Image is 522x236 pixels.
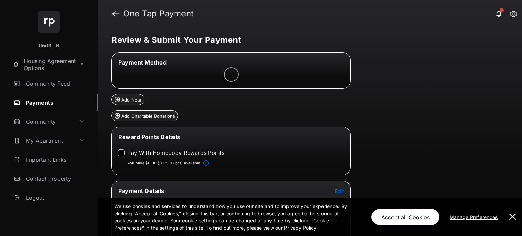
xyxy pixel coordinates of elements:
[335,187,344,194] button: Edit
[371,209,439,225] button: Accept all Cookies
[111,110,178,121] button: Add Charitable Donations
[11,151,87,168] a: Important Links
[11,75,98,92] a: Community Feed
[118,133,180,140] span: Reward Points Details
[111,94,144,105] button: Add Note
[11,170,98,187] a: Contact Property
[11,56,76,73] a: Housing Agreement Options
[118,187,164,194] span: Payment Details
[114,203,357,231] p: We use cookies and services to understand how you use our site and to improve your experience. By...
[284,225,316,231] u: Privacy Policy
[11,132,76,149] a: My Apartment
[11,94,98,111] a: Payments
[127,160,201,166] p: You have $0.00 (-132,317 pts) available
[11,189,98,206] a: Logout
[127,149,224,156] label: Pay With Homebody Rewards Points
[38,11,60,33] img: svg+xml;base64,PHN2ZyB4bWxucz0iaHR0cDovL3d3dy53My5vcmcvMjAwMC9zdmciIHdpZHRoPSI2NCIgaGVpZ2h0PSI2NC...
[118,59,167,66] span: Payment Method
[450,214,501,220] u: Manage Preferences
[11,113,76,130] a: Community
[39,42,59,49] p: UnitB - H
[123,10,194,18] strong: One Tap Payment
[111,36,503,44] h5: Review & Submit Your Payment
